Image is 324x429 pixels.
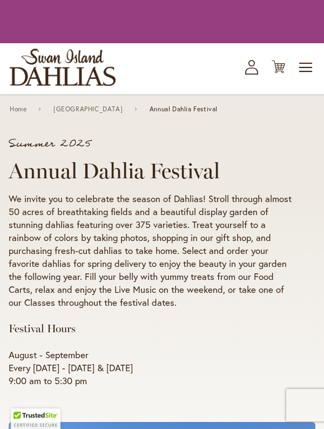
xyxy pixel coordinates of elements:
p: Summer 2025 [9,138,294,149]
a: Home [10,105,26,113]
h3: Festival Hours [9,322,294,336]
a: [GEOGRAPHIC_DATA] [53,105,123,113]
h1: Annual Dahlia Festival [9,158,294,184]
p: August - September Every [DATE] - [DATE] & [DATE] 9:00 am to 5:30 pm [9,348,294,387]
a: store logo [10,49,116,86]
p: We invite you to celebrate the season of Dahlias! Stroll through almost 50 acres of breathtaking ... [9,192,294,309]
span: Annual Dahlia Festival [150,105,218,113]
